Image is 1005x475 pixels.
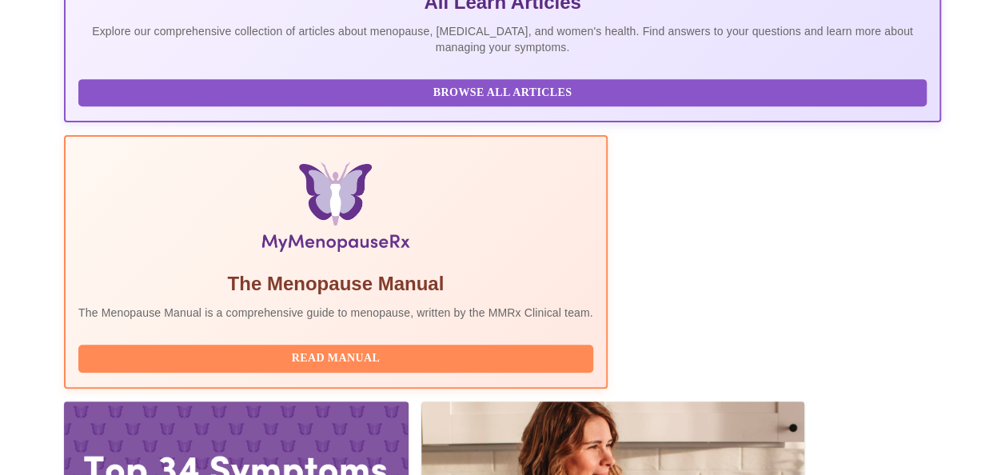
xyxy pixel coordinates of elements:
h5: The Menopause Manual [78,271,593,297]
a: Read Manual [78,350,597,364]
button: Read Manual [78,345,593,373]
span: Browse All Articles [94,83,911,103]
p: The Menopause Manual is a comprehensive guide to menopause, written by the MMRx Clinical team. [78,305,593,321]
span: Read Manual [94,349,577,369]
img: Menopause Manual [160,162,511,258]
p: Explore our comprehensive collection of articles about menopause, [MEDICAL_DATA], and women's hea... [78,23,927,55]
a: Browse All Articles [78,85,931,98]
button: Browse All Articles [78,79,927,107]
